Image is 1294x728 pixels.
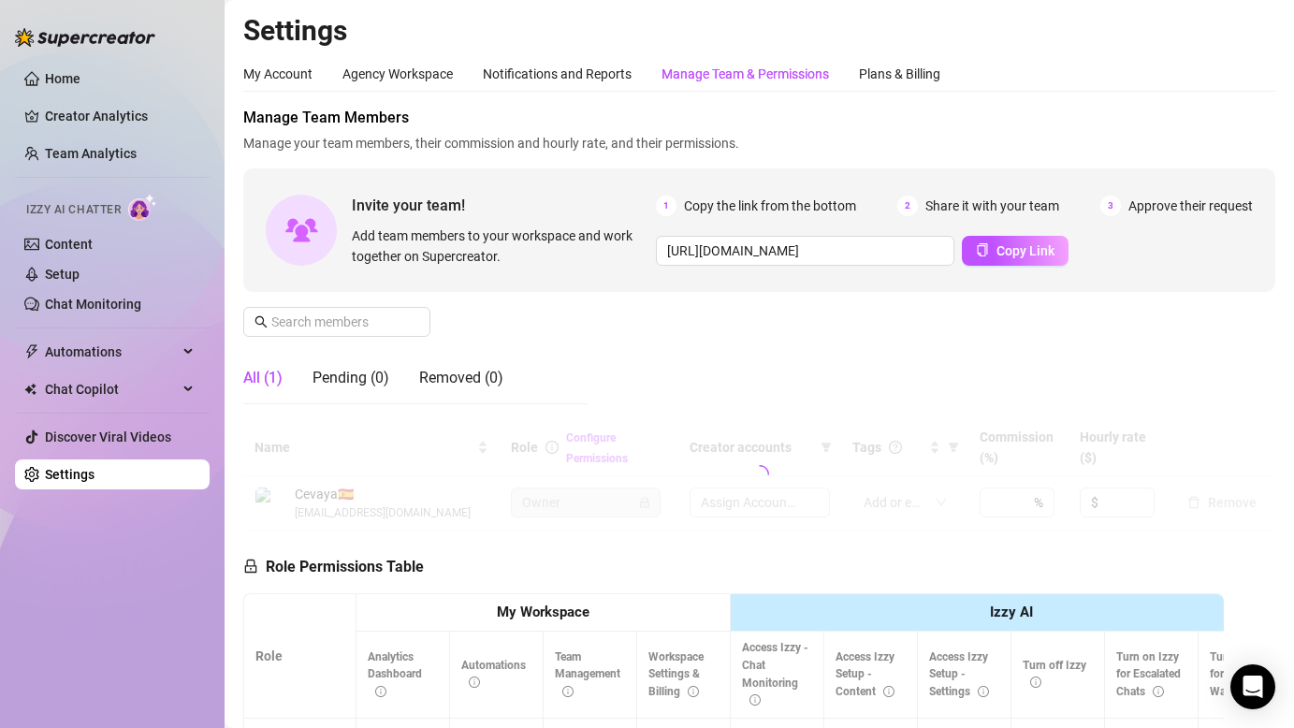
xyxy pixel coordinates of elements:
h2: Settings [243,13,1275,49]
a: Settings [45,467,95,482]
span: Add team members to your workspace and work together on Supercreator. [352,226,648,267]
span: search [254,315,268,328]
strong: Izzy AI [990,604,1033,620]
span: Access Izzy Setup - Settings [929,650,989,699]
a: Content [45,237,93,252]
span: loading [749,464,770,485]
span: 2 [897,196,918,216]
span: info-circle [1030,677,1041,688]
div: Removed (0) [419,367,503,389]
span: Manage your team members, their commission and hourly rate, and their permissions. [243,133,1275,153]
span: info-circle [688,686,699,697]
div: Open Intercom Messenger [1230,664,1275,709]
span: info-circle [469,677,480,688]
h5: Role Permissions Table [243,556,424,578]
a: Home [45,71,80,86]
div: Plans & Billing [859,64,940,84]
strong: My Workspace [497,604,589,620]
img: Chat Copilot [24,383,36,396]
span: Workspace Settings & Billing [648,650,704,699]
span: info-circle [1153,686,1164,697]
span: Turn on Izzy for Time Wasters [1210,650,1272,699]
span: info-circle [749,694,761,706]
div: Notifications and Reports [483,64,632,84]
span: Share it with your team [925,196,1059,216]
span: Access Izzy Setup - Content [836,650,894,699]
span: info-circle [375,686,386,697]
a: Setup [45,267,80,282]
span: Invite your team! [352,194,656,217]
button: Copy Link [962,236,1069,266]
span: Turn off Izzy [1023,659,1086,690]
span: Team Management [555,650,620,699]
span: Automations [45,337,178,367]
img: AI Chatter [128,194,157,221]
div: All (1) [243,367,283,389]
span: info-circle [562,686,574,697]
span: Access Izzy - Chat Monitoring [742,641,808,707]
span: Automations [461,659,526,690]
a: Creator Analytics [45,101,195,131]
span: copy [976,243,989,256]
span: Approve their request [1128,196,1253,216]
span: lock [243,559,258,574]
span: 1 [656,196,676,216]
a: Discover Viral Videos [45,430,171,444]
img: logo-BBDzfeDw.svg [15,28,155,47]
div: My Account [243,64,313,84]
span: Manage Team Members [243,107,1275,129]
span: Chat Copilot [45,374,178,404]
span: info-circle [883,686,894,697]
span: thunderbolt [24,344,39,359]
th: Role [244,594,356,719]
span: Izzy AI Chatter [26,201,121,219]
span: Analytics Dashboard [368,650,422,699]
div: Agency Workspace [342,64,453,84]
a: Team Analytics [45,146,137,161]
a: Chat Monitoring [45,297,141,312]
span: 3 [1100,196,1121,216]
input: Search members [271,312,404,332]
span: Copy the link from the bottom [684,196,856,216]
span: Copy Link [996,243,1054,258]
span: info-circle [978,686,989,697]
div: Manage Team & Permissions [662,64,829,84]
span: Turn on Izzy for Escalated Chats [1116,650,1181,699]
div: Pending (0) [313,367,389,389]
